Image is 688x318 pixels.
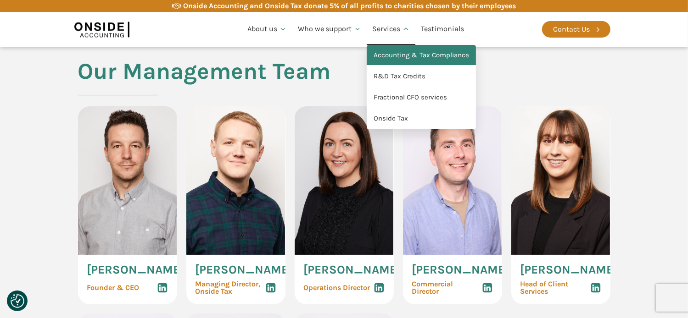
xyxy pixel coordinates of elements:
[196,264,293,276] span: [PERSON_NAME]
[11,294,24,308] img: Revisit consent button
[412,264,509,276] span: [PERSON_NAME]
[292,14,367,45] a: Who we support
[74,19,129,40] img: Onside Accounting
[367,108,476,129] a: Onside Tax
[87,264,185,276] span: [PERSON_NAME]
[196,280,261,295] span: Managing Director, Onside Tax
[520,264,618,276] span: [PERSON_NAME]
[367,66,476,87] a: R&D Tax Credits
[11,294,24,308] button: Consent Preferences
[520,280,590,295] span: Head of Client Services
[242,14,292,45] a: About us
[304,284,370,291] span: Operations Director
[304,264,401,276] span: [PERSON_NAME]
[542,21,610,38] a: Contact Us
[87,284,140,291] span: Founder & CEO
[412,280,482,295] span: Commercial Director
[367,87,476,108] a: Fractional CFO services
[415,14,470,45] a: Testimonials
[367,14,415,45] a: Services
[78,59,331,106] h2: Our Management Team
[554,23,590,35] div: Contact Us
[367,45,476,66] a: Accounting & Tax Compliance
